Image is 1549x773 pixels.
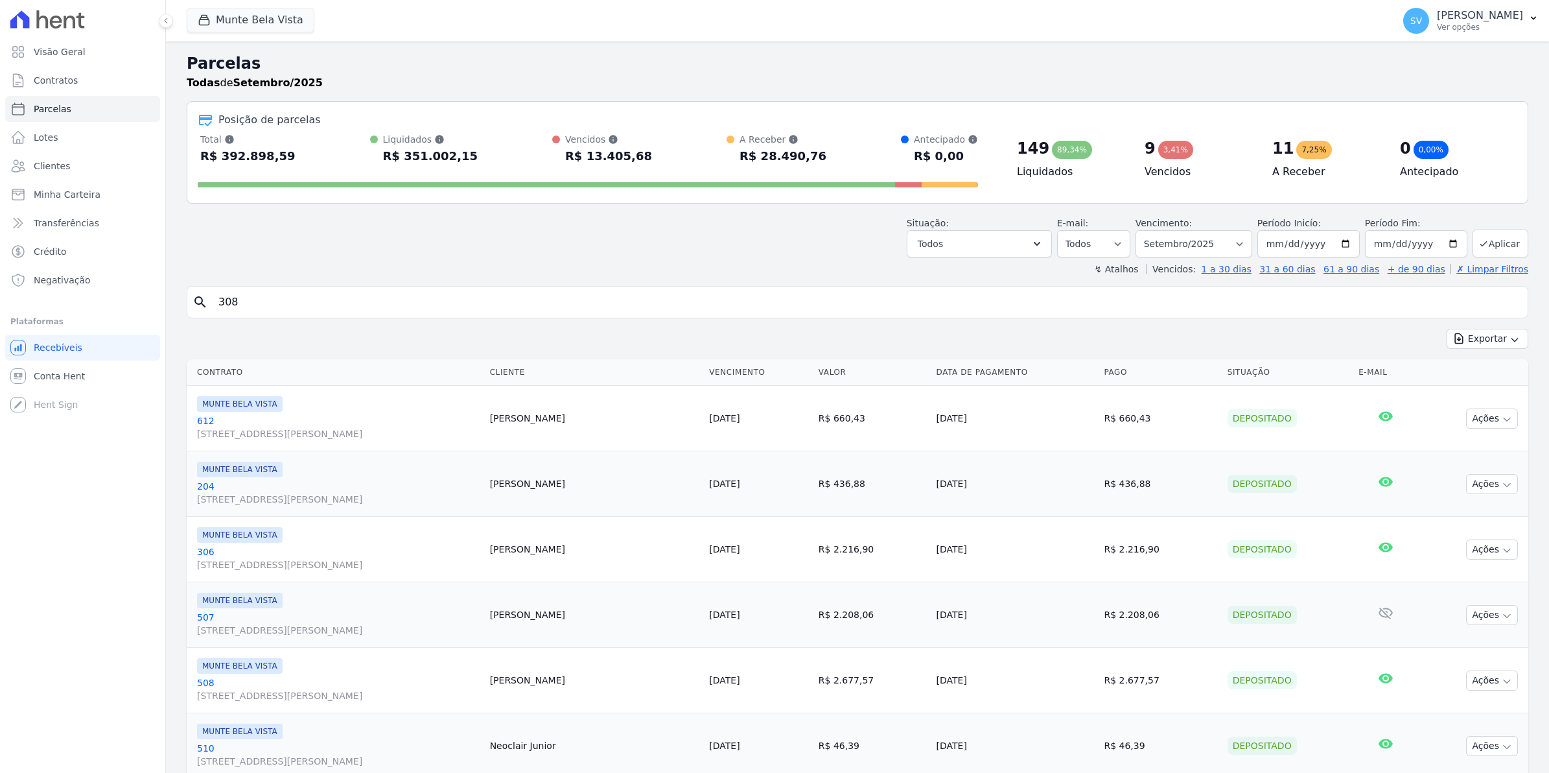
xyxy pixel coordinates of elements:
[1466,736,1518,756] button: Ações
[197,527,283,543] span: MUNTE BELA VISTA
[565,146,652,167] div: R$ 13.405,68
[383,133,478,146] div: Liquidados
[1094,264,1138,274] label: ↯ Atalhos
[709,544,740,554] a: [DATE]
[1365,217,1467,230] label: Período Fim:
[1447,329,1528,349] button: Exportar
[740,146,826,167] div: R$ 28.490,76
[197,545,480,571] a: 306[STREET_ADDRESS][PERSON_NAME]
[1393,3,1549,39] button: SV [PERSON_NAME] Ver opções
[931,451,1099,517] td: [DATE]
[813,517,931,582] td: R$ 2.216,90
[197,658,283,674] span: MUNTE BELA VISTA
[187,8,314,32] button: Munte Bela Vista
[485,517,705,582] td: [PERSON_NAME]
[1017,164,1124,180] h4: Liquidados
[197,396,283,412] span: MUNTE BELA VISTA
[233,77,323,89] strong: Setembro/2025
[197,624,480,637] span: [STREET_ADDRESS][PERSON_NAME]
[1057,218,1089,228] label: E-mail:
[5,239,160,265] a: Crédito
[187,75,323,91] p: de
[1272,138,1294,159] div: 11
[907,230,1052,257] button: Todos
[704,359,813,386] th: Vencimento
[931,386,1099,451] td: [DATE]
[34,370,85,383] span: Conta Hent
[709,610,740,620] a: [DATE]
[918,236,943,252] span: Todos
[34,217,99,230] span: Transferências
[565,133,652,146] div: Vencidos
[10,314,155,329] div: Plataformas
[709,413,740,423] a: [DATE]
[1145,164,1252,180] h4: Vencidos
[931,648,1099,713] td: [DATE]
[1136,218,1192,228] label: Vencimento:
[5,335,160,361] a: Recebíveis
[907,218,949,228] label: Situação:
[1228,409,1297,427] div: Depositado
[1222,359,1353,386] th: Situação
[485,386,705,451] td: [PERSON_NAME]
[34,188,100,201] span: Minha Carteira
[197,414,480,440] a: 612[STREET_ADDRESS][PERSON_NAME]
[187,52,1528,75] h2: Parcelas
[34,74,78,87] span: Contratos
[5,267,160,293] a: Negativação
[197,593,283,608] span: MUNTE BELA VISTA
[1466,474,1518,494] button: Ações
[1099,451,1222,517] td: R$ 436,88
[197,427,480,440] span: [STREET_ADDRESS][PERSON_NAME]
[1052,141,1092,159] div: 89,34%
[1228,737,1297,755] div: Depositado
[1017,138,1049,159] div: 149
[1147,264,1196,274] label: Vencidos:
[1099,359,1222,386] th: Pago
[709,675,740,685] a: [DATE]
[1466,605,1518,625] button: Ações
[1400,138,1411,159] div: 0
[485,451,705,517] td: [PERSON_NAME]
[200,133,296,146] div: Total
[34,274,91,287] span: Negativação
[931,359,1099,386] th: Data de Pagamento
[1296,141,1331,159] div: 7,25%
[485,648,705,713] td: [PERSON_NAME]
[197,755,480,768] span: [STREET_ADDRESS][PERSON_NAME]
[34,131,58,144] span: Lotes
[383,146,478,167] div: R$ 351.002,15
[1388,264,1445,274] a: + de 90 dias
[5,96,160,122] a: Parcelas
[197,493,480,506] span: [STREET_ADDRESS][PERSON_NAME]
[197,689,480,702] span: [STREET_ADDRESS][PERSON_NAME]
[1473,230,1528,257] button: Aplicar
[1257,218,1321,228] label: Período Inicío:
[813,359,931,386] th: Valor
[1228,540,1297,558] div: Depositado
[34,102,71,115] span: Parcelas
[34,160,70,172] span: Clientes
[1145,138,1156,159] div: 9
[1099,386,1222,451] td: R$ 660,43
[200,146,296,167] div: R$ 392.898,59
[813,386,931,451] td: R$ 660,43
[813,582,931,648] td: R$ 2.208,06
[1272,164,1379,180] h4: A Receber
[931,517,1099,582] td: [DATE]
[1466,671,1518,691] button: Ações
[709,479,740,489] a: [DATE]
[914,133,978,146] div: Antecipado
[187,77,220,89] strong: Todas
[1414,141,1449,159] div: 0,00%
[218,112,321,128] div: Posição de parcelas
[931,582,1099,648] td: [DATE]
[5,363,160,389] a: Conta Hent
[197,676,480,702] a: 508[STREET_ADDRESS][PERSON_NAME]
[485,582,705,648] td: [PERSON_NAME]
[5,67,160,93] a: Contratos
[1202,264,1252,274] a: 1 a 30 dias
[1466,540,1518,560] button: Ações
[192,294,208,310] i: search
[197,558,480,571] span: [STREET_ADDRESS][PERSON_NAME]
